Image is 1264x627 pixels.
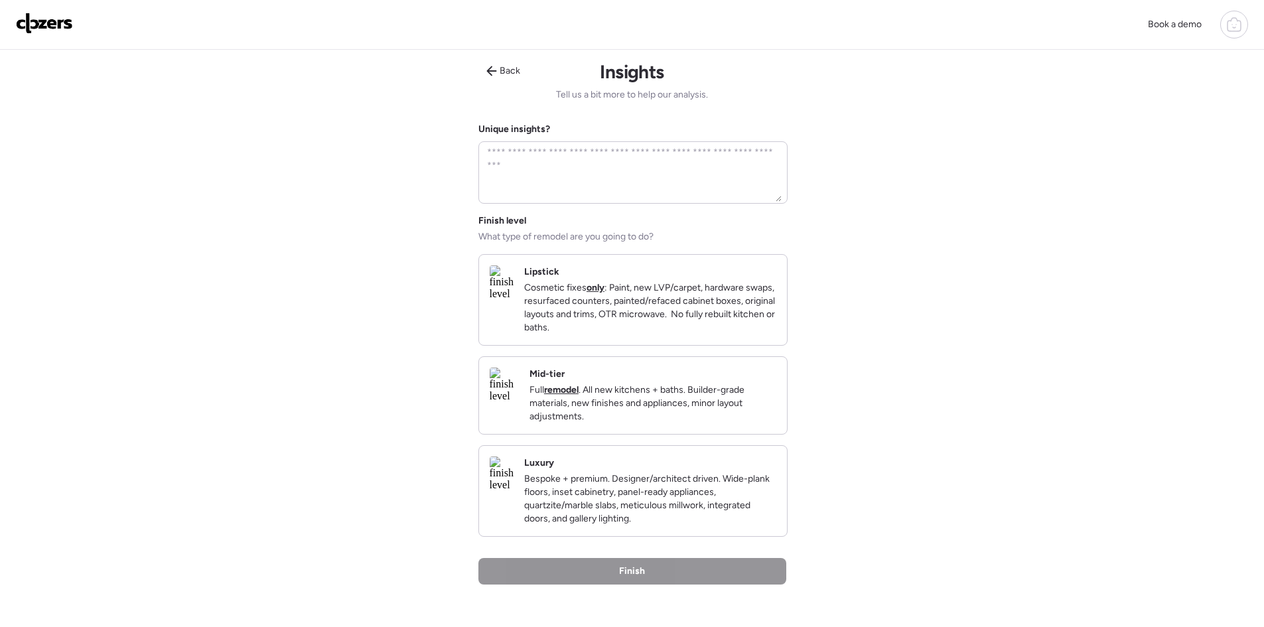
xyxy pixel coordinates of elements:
[490,368,519,402] img: finish level
[587,282,604,293] strong: only
[16,13,73,34] img: Logo
[524,456,554,470] h2: Luxury
[500,64,520,78] span: Back
[556,88,708,102] span: Tell us a bit more to help our analysis.
[524,265,559,279] h2: Lipstick
[490,265,514,300] img: finish level
[490,456,514,491] img: finish level
[619,565,645,578] span: Finish
[544,384,579,395] strong: remodel
[600,60,664,83] h1: Insights
[1148,19,1202,30] span: Book a demo
[529,383,776,423] p: Full . All new kitchens + baths. Builder-grade materials, new finishes and appliances, minor layo...
[478,214,526,228] span: Finish level
[529,368,565,381] h2: Mid-tier
[524,472,776,525] p: Bespoke + premium. Designer/architect driven. Wide-plank floors, inset cabinetry, panel-ready app...
[478,230,654,244] span: What type of remodel are you going to do?
[478,123,550,135] label: Unique insights?
[524,281,776,334] p: Cosmetic fixes : Paint, new LVP/carpet, hardware swaps, resurfaced counters, painted/refaced cabi...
